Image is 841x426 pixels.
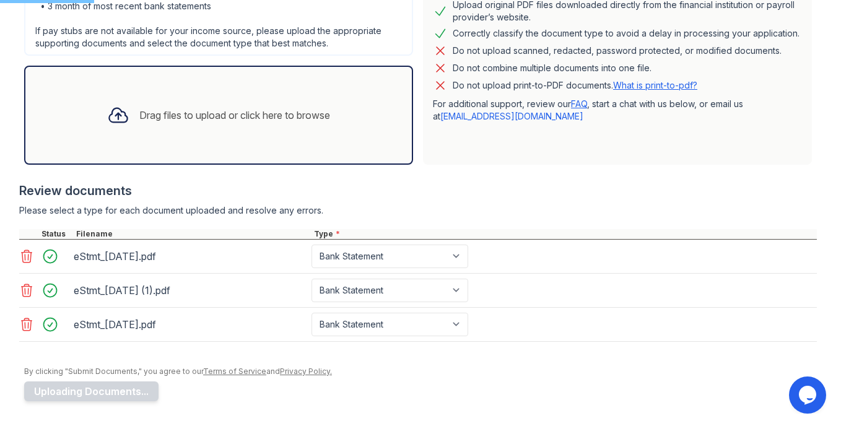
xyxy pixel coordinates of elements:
[453,26,800,41] div: Correctly classify the document type to avoid a delay in processing your application.
[39,229,74,239] div: Status
[24,367,817,376] div: By clicking "Submit Documents," you agree to our and
[453,43,782,58] div: Do not upload scanned, redacted, password protected, or modified documents.
[203,367,266,376] a: Terms of Service
[453,61,651,76] div: Do not combine multiple documents into one file.
[24,381,159,401] button: Uploading Documents...
[571,98,587,109] a: FAQ
[789,376,829,414] iframe: chat widget
[74,280,307,300] div: eStmt_[DATE] (1).pdf
[74,246,307,266] div: eStmt_[DATE].pdf
[139,108,330,123] div: Drag files to upload or click here to browse
[433,98,802,123] p: For additional support, review our , start a chat with us below, or email us at
[74,229,312,239] div: Filename
[440,111,583,121] a: [EMAIL_ADDRESS][DOMAIN_NAME]
[74,315,307,334] div: eStmt_[DATE].pdf
[453,79,697,92] p: Do not upload print-to-PDF documents.
[19,182,817,199] div: Review documents
[280,367,332,376] a: Privacy Policy.
[613,80,697,90] a: What is print-to-pdf?
[19,204,817,217] div: Please select a type for each document uploaded and resolve any errors.
[312,229,817,239] div: Type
